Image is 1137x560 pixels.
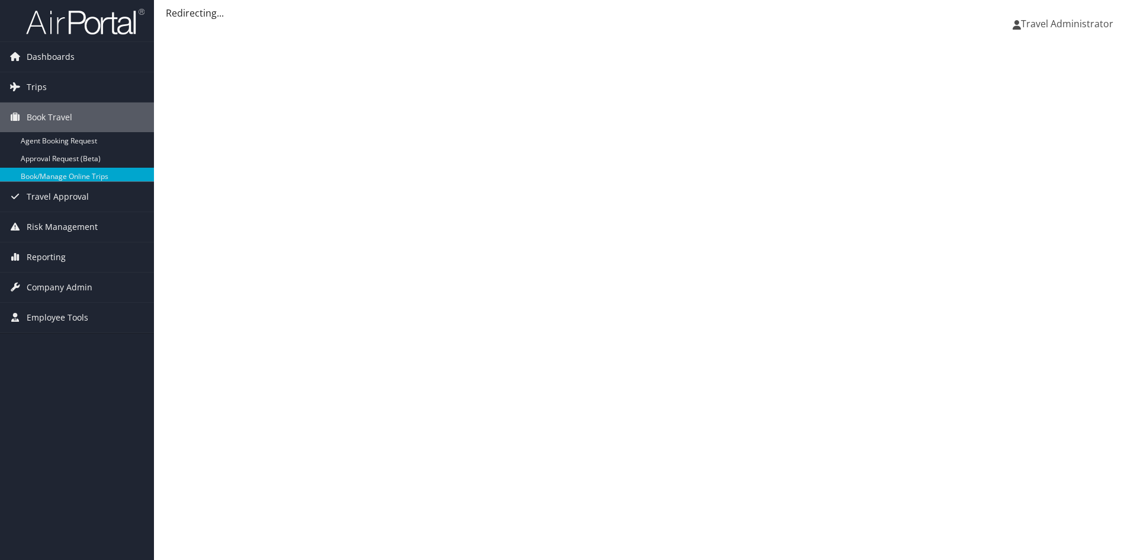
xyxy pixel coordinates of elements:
div: Redirecting... [166,6,1125,20]
span: Reporting [27,242,66,272]
img: airportal-logo.png [26,8,144,36]
span: Dashboards [27,42,75,72]
span: Risk Management [27,212,98,242]
a: Travel Administrator [1013,6,1125,41]
span: Company Admin [27,273,92,302]
span: Employee Tools [27,303,88,332]
span: Book Travel [27,103,72,132]
span: Travel Administrator [1021,17,1113,30]
span: Travel Approval [27,182,89,212]
span: Trips [27,72,47,102]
